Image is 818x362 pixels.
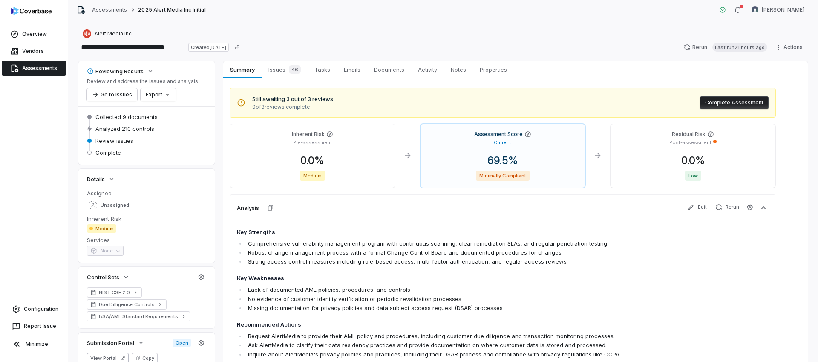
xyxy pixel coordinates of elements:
[138,6,205,13] span: 2025 Alert Media Inc Initial
[87,175,105,183] span: Details
[265,64,304,75] span: Issues
[292,131,325,138] h4: Inherent Risk
[99,289,130,296] span: NIST CSF 2.0
[227,64,258,75] span: Summary
[246,350,662,359] li: Inquire about AlertMedia's privacy policies and practices, including their DSAR process and compl...
[712,43,767,52] span: Last run 21 hours ago
[712,202,743,212] button: Rerun
[95,137,133,145] span: Review issues
[415,64,441,75] span: Activity
[246,248,662,257] li: Robust change management process with a formal Change Control Board and documented procedures for...
[22,31,47,38] span: Overview
[80,26,134,41] button: https://alertmedia.com/Alert Media Inc
[371,64,408,75] span: Documents
[237,228,662,237] h4: Key Strengths
[87,67,144,75] div: Reviewing Results
[246,239,662,248] li: Comprehensive vulnerability management program with continuous scanning, clear remediation SLAs, ...
[92,6,127,13] a: Assessments
[2,26,66,42] a: Overview
[762,6,804,13] span: [PERSON_NAME]
[84,269,132,285] button: Control Sets
[311,64,334,75] span: Tasks
[481,154,525,167] span: 69.5 %
[95,149,121,156] span: Complete
[293,139,332,146] p: Pre-assessment
[99,301,155,308] span: Due Dilligence Controls
[2,43,66,59] a: Vendors
[476,64,510,75] span: Properties
[246,257,662,266] li: Strong access control measures including role-based access, multi-factor authentication, and regu...
[237,321,662,329] h4: Recommended Actions
[246,295,662,304] li: No evidence of customer identity verification or periodic revalidation processes
[246,341,662,350] li: Ask AlertMedia to clarify their data residency practices and provide documentation on where custo...
[26,341,48,348] span: Minimize
[294,154,331,167] span: 0.0 %
[188,43,228,52] span: Created [DATE]
[669,139,711,146] p: Post-assessment
[87,287,142,298] a: NIST CSF 2.0
[447,64,469,75] span: Notes
[672,131,706,138] h4: Residual Risk
[474,131,523,138] h4: Assessment Score
[87,299,167,310] a: Due Dilligence Controls
[24,323,56,330] span: Report Issue
[87,339,134,347] span: Submission Portal
[684,202,710,212] button: Edit
[3,319,64,334] button: Report Issue
[300,171,325,181] span: Medium
[674,154,712,167] span: 0.0 %
[679,41,772,54] button: RerunLast run21 hours ago
[3,301,64,317] a: Configuration
[22,65,57,72] span: Assessments
[87,236,206,244] dt: Services
[289,65,301,74] span: 46
[87,215,206,223] dt: Inherent Risk
[95,30,132,37] span: Alert Media Inc
[141,88,176,101] button: Export
[101,202,129,209] span: Unassigned
[95,125,154,133] span: Analyzed 210 controls
[252,95,333,104] span: Still awaiting 3 out of 3 reviews
[246,304,662,313] li: Missing documentation for privacy policies and data subject access request (DSAR) processes
[84,64,156,79] button: Reviewing Results
[237,274,662,283] h4: Key Weaknesses
[84,171,118,187] button: Details
[84,335,147,350] button: Submission Portal
[87,189,206,197] dt: Assignee
[237,204,259,211] h3: Analysis
[87,311,190,321] a: BSA/AML Standard Requirements
[11,7,52,15] img: logo-D7KZi-bG.svg
[494,139,511,146] p: Current
[246,285,662,294] li: Lack of documented AML policies, procedures, and controls
[87,273,119,281] span: Control Sets
[24,306,58,313] span: Configuration
[685,171,701,181] span: Low
[95,113,158,121] span: Collected 9 documents
[3,336,64,353] button: Minimize
[700,96,769,109] button: Complete Assessment
[340,64,364,75] span: Emails
[772,41,808,54] button: Actions
[246,332,662,341] li: Request AlertMedia to provide their AML policy and procedures, including customer due diligence a...
[87,88,137,101] button: Go to issues
[230,40,245,55] button: Copy link
[752,6,758,13] img: Kyle Saud avatar
[252,104,333,110] span: 0 of 3 reviews complete
[173,339,191,347] span: Open
[22,48,44,55] span: Vendors
[87,78,198,85] p: Review and address the issues and analysis
[476,171,530,181] span: Minimally Compliant
[2,61,66,76] a: Assessments
[99,313,178,320] span: BSA/AML Standard Requirements
[87,224,116,233] span: Medium
[746,3,809,16] button: Kyle Saud avatar[PERSON_NAME]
